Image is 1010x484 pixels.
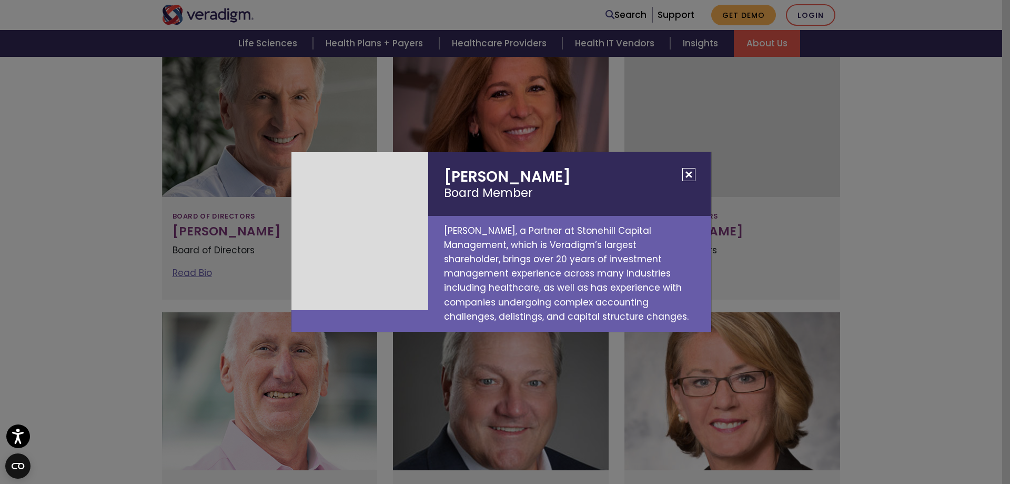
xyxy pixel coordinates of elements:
button: Close [682,168,695,181]
p: [PERSON_NAME], a Partner at Stonehill Capital Management, which is Veradigm’s largest shareholder... [428,216,711,332]
iframe: Drift Chat Widget [808,408,997,471]
h2: [PERSON_NAME] [428,152,711,215]
small: Board Member [444,186,695,200]
button: Open CMP widget [5,453,31,479]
